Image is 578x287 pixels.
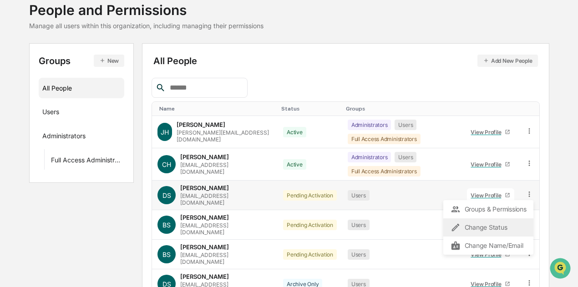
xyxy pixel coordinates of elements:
[31,69,149,78] div: Start new chat
[66,115,73,122] div: 🗄️
[283,220,337,230] div: Pending Activation
[395,120,416,130] div: Users
[177,121,225,128] div: [PERSON_NAME]
[283,249,337,260] div: Pending Activation
[467,157,514,171] a: View Profile
[451,222,526,233] div: Change Status
[31,78,119,86] div: We're offline, we'll be back soon
[348,134,421,144] div: Full Access Administrators
[9,69,25,86] img: 1746055101610-c473b297-6a78-478c-a979-82029cc54cd1
[18,114,59,123] span: Preclearance
[348,190,370,201] div: Users
[159,106,274,112] div: Toggle SortBy
[451,204,526,215] div: Groups & Permissions
[477,55,538,67] button: Add New People
[94,55,124,67] button: New
[180,161,272,175] div: [EMAIL_ADDRESS][DOMAIN_NAME]
[180,273,229,280] div: [PERSON_NAME]
[5,111,62,127] a: 🖐️Preclearance
[162,191,171,199] span: DS
[51,156,121,167] div: Full Access Administrators
[75,114,113,123] span: Attestations
[283,127,306,137] div: Active
[18,131,57,141] span: Data Lookup
[42,132,86,143] div: Administrators
[465,106,516,112] div: Toggle SortBy
[348,120,391,130] div: Administrators
[471,129,505,136] div: View Profile
[348,220,370,230] div: Users
[177,129,272,143] div: [PERSON_NAME][EMAIL_ADDRESS][DOMAIN_NAME]
[549,257,573,282] iframe: Open customer support
[42,81,121,96] div: All People
[9,19,166,33] p: How can we help?
[155,72,166,83] button: Start new chat
[9,132,16,140] div: 🔎
[180,214,229,221] div: [PERSON_NAME]
[62,111,117,127] a: 🗄️Attestations
[91,154,110,161] span: Pylon
[348,166,421,176] div: Full Access Administrators
[9,115,16,122] div: 🖐️
[467,125,514,139] a: View Profile
[346,106,458,112] div: Toggle SortBy
[180,184,229,191] div: [PERSON_NAME]
[281,106,339,112] div: Toggle SortBy
[283,159,306,170] div: Active
[180,192,272,206] div: [EMAIL_ADDRESS][DOMAIN_NAME]
[5,128,61,144] a: 🔎Data Lookup
[467,188,514,202] a: View Profile
[451,240,526,251] div: Change Name/Email
[153,55,537,67] div: All People
[348,152,391,162] div: Administrators
[39,55,125,67] div: Groups
[42,108,59,119] div: Users
[180,252,272,265] div: [EMAIL_ADDRESS][DOMAIN_NAME]
[283,190,337,201] div: Pending Activation
[162,161,171,168] span: CH
[180,243,229,251] div: [PERSON_NAME]
[180,153,229,161] div: [PERSON_NAME]
[162,221,171,229] span: BS
[162,251,171,258] span: BS
[180,222,272,236] div: [EMAIL_ADDRESS][DOMAIN_NAME]
[471,192,505,199] div: View Profile
[64,153,110,161] a: Powered byPylon
[471,161,505,168] div: View Profile
[527,106,536,112] div: Toggle SortBy
[395,152,416,162] div: Users
[161,128,169,136] span: JH
[29,22,264,30] div: Manage all users within this organization, including managing their permissions
[348,249,370,260] div: Users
